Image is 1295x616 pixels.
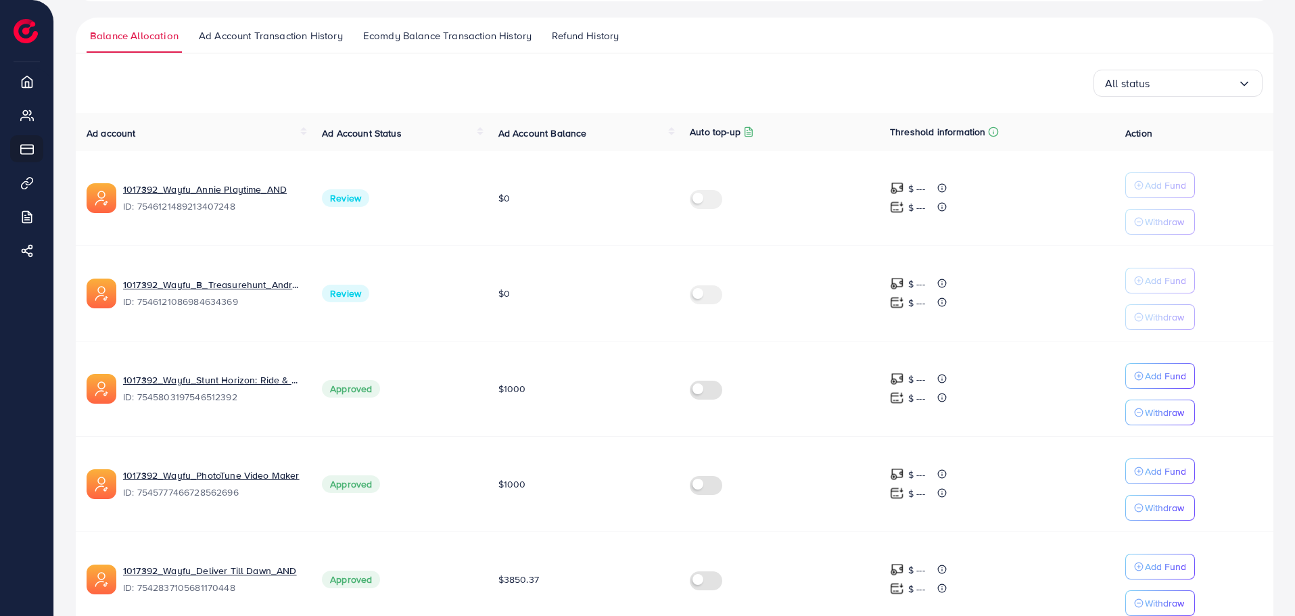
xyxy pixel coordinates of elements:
p: Withdraw [1145,404,1184,421]
p: $ --- [908,276,925,292]
p: $ --- [908,562,925,578]
p: Withdraw [1145,500,1184,516]
span: ID: 7546121086984634369 [123,295,300,308]
p: $ --- [908,181,925,197]
div: <span class='underline'>1017392_Wayfu_Stunt Horizon: Ride & Flip</span></br>7545803197546512392 [123,373,300,404]
span: Balance Allocation [90,28,179,43]
img: ic-ads-acc.e4c84228.svg [87,469,116,499]
span: All status [1105,73,1150,94]
img: ic-ads-acc.e4c84228.svg [87,279,116,308]
img: ic-ads-acc.e4c84228.svg [87,565,116,594]
span: Ad account [87,126,136,140]
img: top-up amount [890,277,904,291]
img: top-up amount [890,372,904,386]
button: Withdraw [1125,304,1195,330]
a: 1017392_Wayfu_Stunt Horizon: Ride & Flip [123,373,300,387]
button: Add Fund [1125,172,1195,198]
div: <span class='underline'>1017392_Wayfu_Annie Playtime_AND</span></br>7546121489213407248 [123,183,300,214]
span: $0 [498,191,510,205]
p: Add Fund [1145,177,1186,193]
p: Withdraw [1145,214,1184,230]
p: Threshold information [890,124,985,140]
button: Withdraw [1125,400,1195,425]
p: $ --- [908,581,925,597]
span: ID: 7542837105681170448 [123,581,300,594]
img: ic-ads-acc.e4c84228.svg [87,374,116,404]
span: Refund History [552,28,619,43]
span: Review [322,285,369,302]
button: Add Fund [1125,268,1195,293]
div: <span class='underline'>1017392_Wayfu_PhotoTune Video Maker</span></br>7545777466728562696 [123,469,300,500]
img: top-up amount [890,200,904,214]
span: $0 [498,287,510,300]
span: ID: 7545803197546512392 [123,390,300,404]
button: Add Fund [1125,554,1195,579]
button: Withdraw [1125,209,1195,235]
img: top-up amount [890,295,904,310]
span: Review [322,189,369,207]
p: Add Fund [1145,368,1186,384]
button: Add Fund [1125,458,1195,484]
span: Approved [322,380,380,398]
button: Withdraw [1125,495,1195,521]
span: Ad Account Status [322,126,402,140]
span: Approved [322,475,380,493]
a: 1017392_Wayfu_B_Treasurehunt_Android [123,278,300,291]
p: Add Fund [1145,463,1186,479]
span: $1000 [498,382,526,396]
div: <span class='underline'>1017392_Wayfu_Deliver Till Dawn_AND</span></br>7542837105681170448 [123,564,300,595]
img: top-up amount [890,563,904,577]
img: top-up amount [890,181,904,195]
p: Add Fund [1145,273,1186,289]
span: $1000 [498,477,526,491]
button: Add Fund [1125,363,1195,389]
a: 1017392_Wayfu_PhotoTune Video Maker [123,469,300,482]
p: $ --- [908,199,925,216]
a: 1017392_Wayfu_Annie Playtime_AND [123,183,300,196]
img: top-up amount [890,467,904,481]
span: Ad Account Balance [498,126,587,140]
p: Withdraw [1145,309,1184,325]
span: ID: 7546121489213407248 [123,199,300,213]
input: Search for option [1150,73,1238,94]
div: <span class='underline'>1017392_Wayfu_B_Treasurehunt_Android</span></br>7546121086984634369 [123,278,300,309]
img: logo [14,19,38,43]
p: $ --- [908,371,925,387]
div: Search for option [1093,70,1263,97]
iframe: Chat [1238,555,1285,606]
span: ID: 7545777466728562696 [123,485,300,499]
img: top-up amount [890,486,904,500]
img: top-up amount [890,582,904,596]
p: $ --- [908,295,925,311]
p: Add Fund [1145,559,1186,575]
span: Approved [322,571,380,588]
p: Auto top-up [690,124,740,140]
p: Withdraw [1145,595,1184,611]
button: Withdraw [1125,590,1195,616]
span: Ad Account Transaction History [199,28,343,43]
p: $ --- [908,390,925,406]
p: $ --- [908,485,925,502]
img: ic-ads-acc.e4c84228.svg [87,183,116,213]
a: 1017392_Wayfu_Deliver Till Dawn_AND [123,564,300,577]
span: Ecomdy Balance Transaction History [363,28,532,43]
span: Action [1125,126,1152,140]
p: $ --- [908,467,925,483]
img: top-up amount [890,391,904,405]
span: $3850.37 [498,573,539,586]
